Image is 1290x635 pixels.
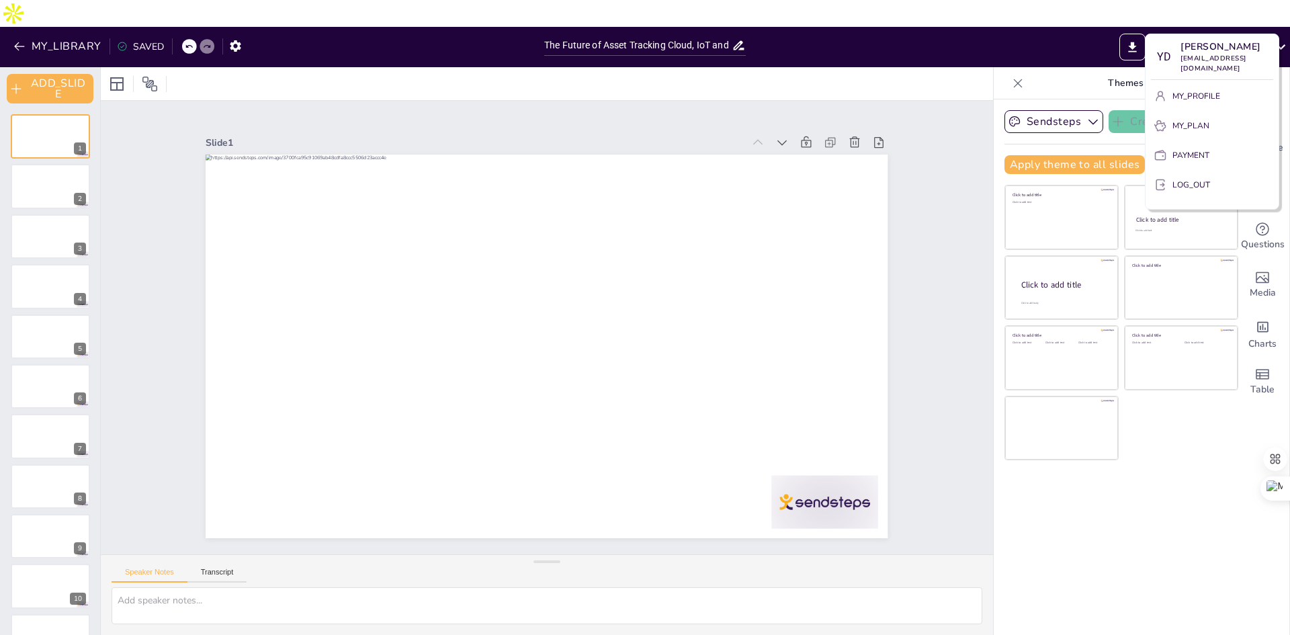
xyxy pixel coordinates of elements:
p: LOG_OUT [1172,179,1210,191]
p: PAYMENT [1172,149,1209,161]
button: MY_PLAN [1151,115,1273,136]
button: MY_PROFILE [1151,85,1273,107]
div: Y D [1151,45,1175,69]
button: LOG_OUT [1151,174,1273,196]
p: [EMAIL_ADDRESS][DOMAIN_NAME] [1180,54,1273,74]
p: MY_PLAN [1172,120,1209,132]
p: [PERSON_NAME] [1180,40,1273,54]
p: MY_PROFILE [1172,90,1220,102]
button: PAYMENT [1151,144,1273,166]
